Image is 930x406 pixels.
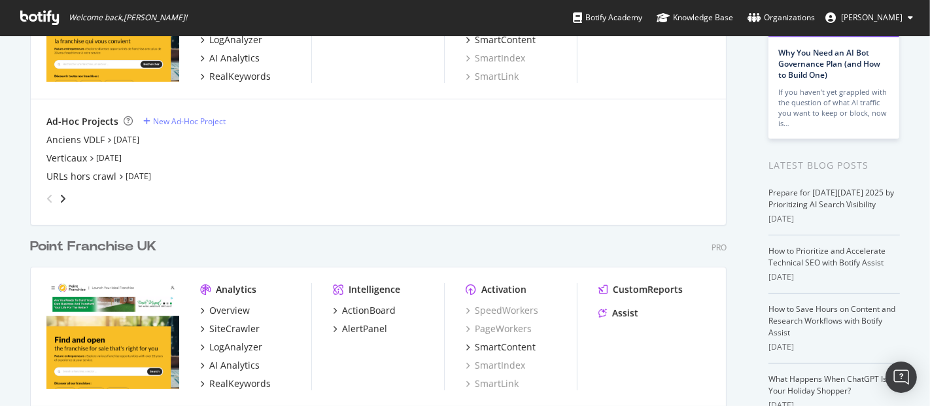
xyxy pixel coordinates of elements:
img: pointfranchise.co.uk [46,283,179,389]
span: Welcome back, [PERSON_NAME] ! [69,12,187,23]
a: Point Franchise UK [30,237,162,256]
a: SmartLink [466,70,519,83]
a: SmartIndex [466,52,525,65]
a: AlertPanel [333,322,387,335]
a: PageWorkers [466,322,532,335]
a: New Ad-Hoc Project [143,116,226,127]
a: Overview [200,304,250,317]
div: RealKeywords [209,377,271,390]
div: LogAnalyzer [209,33,262,46]
div: Point Franchise UK [30,237,156,256]
div: SiteCrawler [209,322,260,335]
a: Anciens VDLF [46,133,105,146]
div: If you haven’t yet grappled with the question of what AI traffic you want to keep or block, now is… [778,87,889,129]
div: LogAnalyzer [209,341,262,354]
div: AI Analytics [209,359,260,372]
div: angle-right [58,192,67,205]
div: Analytics [216,283,256,296]
a: AI Analytics [200,52,260,65]
div: Pro [712,242,727,253]
div: RealKeywords [209,70,271,83]
div: Open Intercom Messenger [886,362,917,393]
div: Overview [209,304,250,317]
div: Knowledge Base [657,11,733,24]
a: SmartIndex [466,359,525,372]
a: RealKeywords [200,377,271,390]
div: [DATE] [768,213,900,225]
a: URLs hors crawl [46,170,116,183]
a: SmartContent [466,33,536,46]
div: Intelligence [349,283,400,296]
a: Assist [598,307,638,320]
div: Organizations [748,11,815,24]
div: AI Analytics [209,52,260,65]
div: [DATE] [768,271,900,283]
div: AlertPanel [342,322,387,335]
a: AI Analytics [200,359,260,372]
div: Botify Academy [573,11,642,24]
span: Gwendoline Barreau [841,12,903,23]
a: [DATE] [114,134,139,145]
button: [PERSON_NAME] [815,7,923,28]
a: SmartLink [466,377,519,390]
a: [DATE] [126,171,151,182]
div: SmartContent [475,341,536,354]
a: RealKeywords [200,70,271,83]
div: New Ad-Hoc Project [153,116,226,127]
a: Prepare for [DATE][DATE] 2025 by Prioritizing AI Search Visibility [768,187,894,210]
div: Assist [612,307,638,320]
a: SpeedWorkers [466,304,538,317]
a: ActionBoard [333,304,396,317]
div: Activation [481,283,526,296]
a: CustomReports [598,283,683,296]
a: SmartContent [466,341,536,354]
div: angle-left [41,188,58,209]
a: SiteCrawler [200,322,260,335]
a: How to Save Hours on Content and Research Workflows with Botify Assist [768,303,895,338]
div: Ad-Hoc Projects [46,115,118,128]
a: LogAnalyzer [200,341,262,354]
div: CustomReports [613,283,683,296]
div: SmartContent [475,33,536,46]
a: What Happens When ChatGPT Is Your Holiday Shopper? [768,373,887,396]
a: [DATE] [96,152,122,163]
a: Why You Need an AI Bot Governance Plan (and How to Build One) [778,47,880,80]
div: ActionBoard [342,304,396,317]
div: [DATE] [768,341,900,353]
a: Verticaux [46,152,87,165]
a: How to Prioritize and Accelerate Technical SEO with Botify Assist [768,245,886,268]
a: LogAnalyzer [200,33,262,46]
div: Latest Blog Posts [768,158,900,173]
